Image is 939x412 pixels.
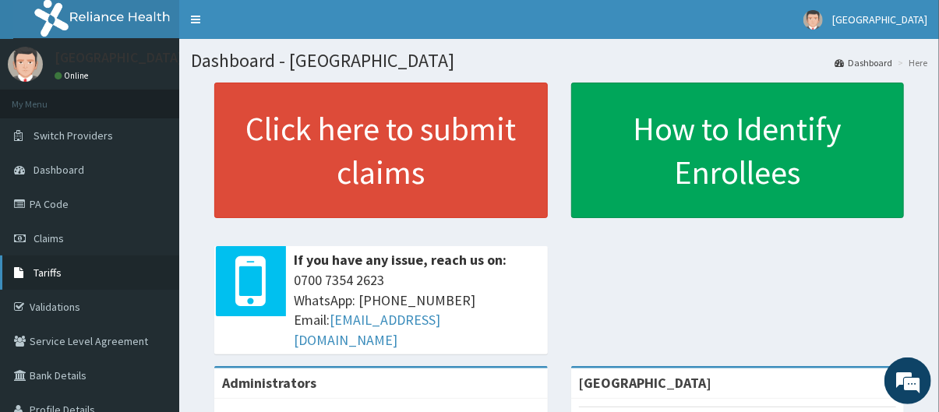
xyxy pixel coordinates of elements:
a: How to Identify Enrollees [571,83,905,218]
strong: [GEOGRAPHIC_DATA] [579,374,712,392]
span: 0700 7354 2623 WhatsApp: [PHONE_NUMBER] Email: [294,270,540,350]
b: Administrators [222,374,316,392]
a: [EMAIL_ADDRESS][DOMAIN_NAME] [294,311,440,349]
span: Dashboard [34,163,84,177]
span: Claims [34,231,64,245]
a: Click here to submit claims [214,83,548,218]
a: Online [55,70,92,81]
img: User Image [8,47,43,82]
span: [GEOGRAPHIC_DATA] [832,12,927,26]
span: Tariffs [34,266,62,280]
a: Dashboard [835,56,892,69]
h1: Dashboard - [GEOGRAPHIC_DATA] [191,51,927,71]
img: User Image [803,10,823,30]
li: Here [894,56,927,69]
span: Switch Providers [34,129,113,143]
b: If you have any issue, reach us on: [294,251,507,269]
p: [GEOGRAPHIC_DATA] [55,51,183,65]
